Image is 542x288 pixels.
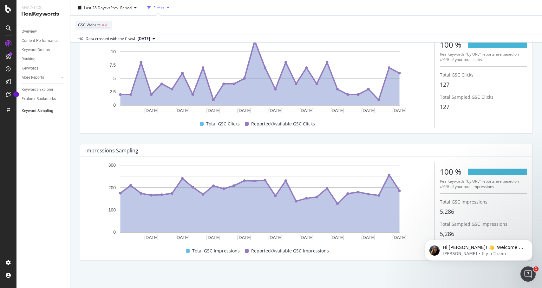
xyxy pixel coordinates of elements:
span: Total Sampled GSC Clicks [440,94,493,100]
text: [DATE] [175,108,189,113]
a: Overview [22,28,66,35]
text: 0 [113,103,116,108]
span: Last 28 Days [84,5,107,10]
span: 1 [533,266,539,271]
div: Tooltip anchor [13,91,19,97]
div: Overview [22,28,37,35]
span: 127 [440,81,449,88]
span: Total GSC Clicks [440,72,473,78]
div: 100 % [440,39,461,50]
text: 100 [108,207,116,212]
div: Keyword Groups [22,47,50,53]
svg: A chart. [85,162,434,246]
text: 0 [113,230,116,235]
text: [DATE] [268,235,282,240]
span: vs Prev. Period [107,5,132,10]
a: Keywords Explorer [22,86,66,93]
iframe: Intercom notifications message [415,226,542,271]
span: Reported/Available GSC Clicks [251,120,315,128]
div: RealKeywords [22,10,65,18]
text: [DATE] [392,235,406,240]
text: [DATE] [144,235,158,240]
span: 2025 Aug. 18th [138,36,150,42]
a: Keywords [22,65,66,72]
text: 200 [108,185,116,190]
div: Ranking [22,56,36,63]
div: Filters [153,5,164,10]
text: [DATE] [330,235,344,240]
i: this [440,57,446,62]
text: 5 [113,76,116,81]
text: 10 [111,49,116,54]
span: All [105,21,109,30]
span: 5,286 [440,208,454,215]
span: = [102,22,104,28]
div: Keywords [22,65,38,72]
a: Explorer Bookmarks [22,96,66,102]
div: Data crossed with the Crawl [86,36,135,42]
text: [DATE] [268,108,282,113]
text: [DATE] [299,235,313,240]
text: [DATE] [362,108,375,113]
button: Filters [145,3,172,13]
button: Last 28 DaysvsPrev. Period [75,3,139,13]
div: Keywords Explorer [22,86,53,93]
span: Total GSC Impressions [192,247,240,255]
div: RealKeywords "by URL" reports are based on % of your total impressions [440,178,527,189]
text: [DATE] [238,108,251,113]
svg: A chart. [85,35,434,119]
a: More Reports [22,74,59,81]
text: [DATE] [392,108,406,113]
span: Total GSC Impressions [440,199,487,205]
text: 7.5 [110,63,116,68]
div: More Reports [22,74,44,81]
div: RealKeywords "by URL" reports are based on % of your total clicks [440,51,527,62]
a: Content Performance [22,37,66,44]
text: [DATE] [175,235,189,240]
text: [DATE] [206,235,220,240]
span: 127 [440,103,449,111]
span: Total GSC Clicks [206,120,240,128]
span: GSC Website [78,22,101,28]
span: Total Sampled GSC Impressions [440,221,507,227]
div: Analytics [22,5,65,10]
text: [DATE] [144,108,158,113]
a: Ranking [22,56,66,63]
text: [DATE] [330,108,344,113]
text: [DATE] [206,108,220,113]
text: 300 [108,163,116,168]
div: Impressions Sampling [85,147,138,154]
button: [DATE] [135,35,158,43]
div: Keyword Sampling [22,108,53,114]
div: Content Performance [22,37,58,44]
text: [DATE] [362,235,375,240]
div: Explorer Bookmarks [22,96,56,102]
span: Reported/Available GSC Impressions [251,247,329,255]
text: [DATE] [299,108,313,113]
i: this [440,184,446,189]
iframe: Intercom live chat [520,266,536,282]
a: Keyword Groups [22,47,66,53]
text: 2.5 [110,89,116,94]
div: 100 % [440,166,461,177]
text: [DATE] [238,235,251,240]
a: Keyword Sampling [22,108,66,114]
